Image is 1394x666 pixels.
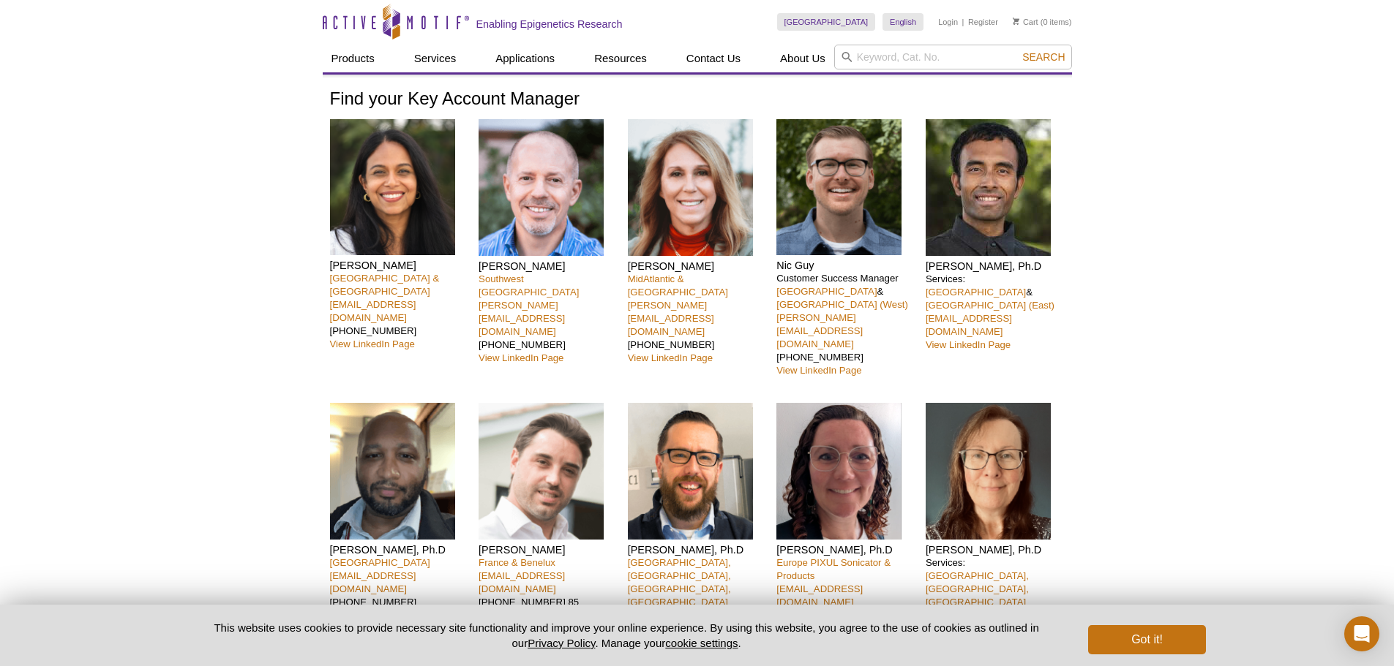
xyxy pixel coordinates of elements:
a: Resources [585,45,656,72]
button: Search [1018,50,1069,64]
p: Customer Success Manager & [PHONE_NUMBER] [776,272,915,377]
a: [EMAIL_ADDRESS][DOMAIN_NAME] [330,570,416,594]
h2: Enabling Epigenetics Research [476,18,623,31]
a: [GEOGRAPHIC_DATA] [330,557,430,568]
button: Got it! [1088,625,1205,654]
button: cookie settings [665,637,738,649]
a: MidAtlantic & [GEOGRAPHIC_DATA] [628,273,728,298]
img: Anne-Sophie Ay-Berthomieu headshot [776,403,902,540]
a: [EMAIL_ADDRESS][DOMAIN_NAME] [479,570,565,594]
a: Register [968,17,998,27]
h4: [PERSON_NAME] [330,259,468,272]
a: Contact Us [678,45,749,72]
div: Open Intercom Messenger [1344,616,1379,651]
a: [EMAIL_ADDRESS][DOMAIN_NAME] [330,299,416,323]
a: [GEOGRAPHIC_DATA] (East) [926,300,1054,311]
img: Your Cart [1013,18,1019,25]
a: [EMAIL_ADDRESS][DOMAIN_NAME] [926,313,1012,337]
span: Search [1022,51,1065,63]
a: [GEOGRAPHIC_DATA] [777,13,876,31]
li: (0 items) [1013,13,1072,31]
p: [PHONE_NUMBER] [330,272,468,351]
p: This website uses cookies to provide necessary site functionality and improve your online experie... [189,620,1065,651]
img: Nic Guy headshot [776,119,902,256]
h4: [PERSON_NAME], Ph.D [926,260,1064,273]
a: Products [323,45,383,72]
a: View LinkedIn Page [926,339,1011,350]
p: Services: & [926,273,1064,352]
h1: Find your Key Account Manager [330,89,1065,110]
a: View LinkedIn Page [628,352,713,363]
img: Patrisha Femia headshot [628,119,753,256]
a: Cart [1013,17,1038,27]
a: About Us [771,45,834,72]
h4: [PERSON_NAME] [479,260,617,273]
a: View LinkedIn Page [330,338,415,349]
a: [EMAIL_ADDRESS][DOMAIN_NAME] [776,583,863,608]
img: Seth Rubin headshot [479,119,604,256]
a: [PERSON_NAME][EMAIL_ADDRESS][DOMAIN_NAME] [479,300,565,337]
a: [GEOGRAPHIC_DATA] & [GEOGRAPHIC_DATA] [330,273,440,297]
h4: [PERSON_NAME], Ph.D [776,543,915,556]
li: | [962,13,964,31]
h4: [PERSON_NAME], Ph.D [926,543,1064,556]
p: [PHONE_NUMBER] [628,273,766,365]
a: View LinkedIn Page [776,365,861,376]
a: France & Benelux [479,557,555,568]
h4: [PERSON_NAME] [479,543,617,556]
h4: [PERSON_NAME] [628,260,766,273]
img: Nivanka Paranavitana headshot [330,119,455,256]
a: [GEOGRAPHIC_DATA], [GEOGRAPHIC_DATA], [GEOGRAPHIC_DATA], [GEOGRAPHIC_DATA]Services: [GEOGRAPHIC_D... [628,557,731,647]
a: Europe PIXUL Sonicator & Products [776,557,891,581]
img: Michelle Wragg headshot [926,403,1051,540]
h4: Nic Guy [776,259,915,272]
h4: [PERSON_NAME], Ph.D [628,543,766,556]
p: Services: 0044 7799 434471 [926,556,1064,662]
p: [PHONE_NUMBER] [330,556,468,622]
a: English [883,13,923,31]
a: Login [938,17,958,27]
img: Kevin Celestrin headshot [330,403,455,540]
a: Privacy Policy [528,637,595,649]
a: Applications [487,45,563,72]
a: Southwest [GEOGRAPHIC_DATA] [479,273,579,298]
p: [PHONE_NUMBER] [479,273,617,365]
a: Services [405,45,465,72]
a: View LinkedIn Page [479,352,563,363]
img: Matthias Spiller-Becker headshot [628,403,753,540]
img: Clément Proux headshot [479,403,604,540]
h4: [PERSON_NAME], Ph.D [330,543,468,556]
img: Rwik Sen headshot [926,119,1051,256]
a: [PERSON_NAME][EMAIL_ADDRESS][DOMAIN_NAME] [776,312,863,349]
a: [PERSON_NAME][EMAIL_ADDRESS][DOMAIN_NAME] [628,300,714,337]
a: [GEOGRAPHIC_DATA] [776,286,877,297]
a: [GEOGRAPHIC_DATA], [GEOGRAPHIC_DATA], [GEOGRAPHIC_DATA] [926,570,1029,608]
a: [GEOGRAPHIC_DATA] [926,287,1026,298]
input: Keyword, Cat. No. [834,45,1072,69]
p: [PHONE_NUMBER] 85 [479,556,617,622]
a: [GEOGRAPHIC_DATA] (West) [776,299,908,310]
